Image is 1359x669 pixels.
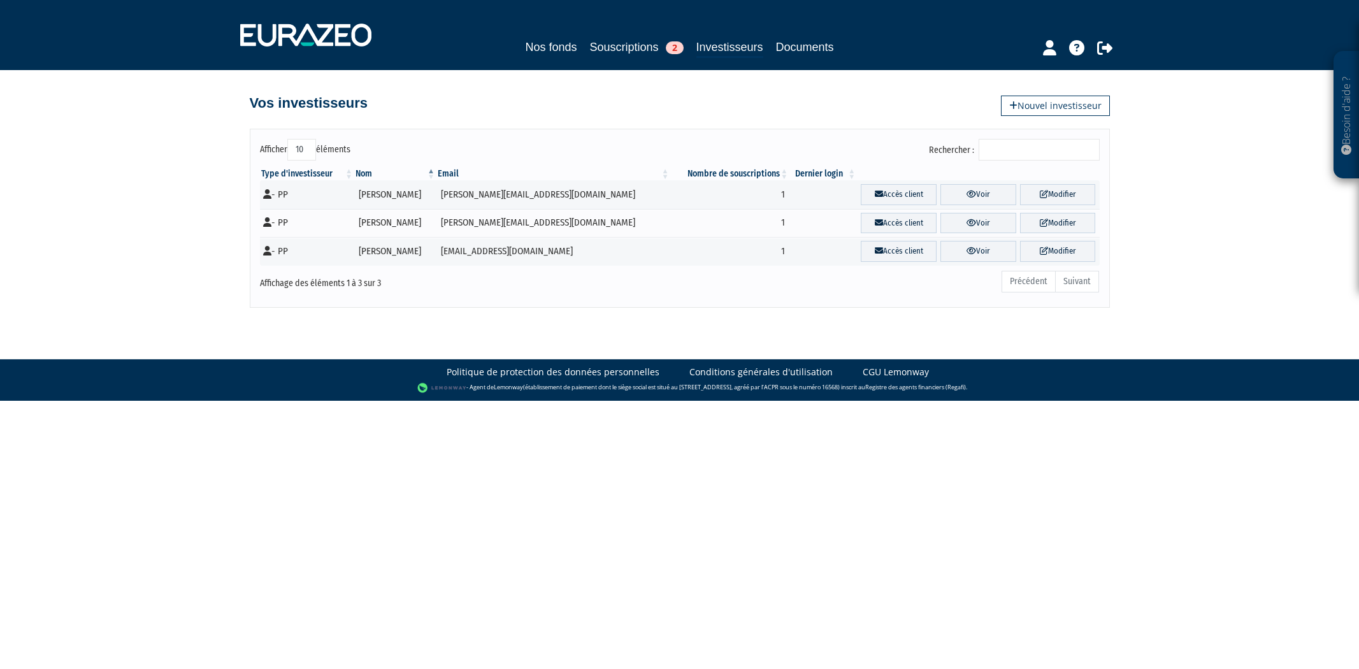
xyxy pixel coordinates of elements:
[436,209,671,238] td: [PERSON_NAME][EMAIL_ADDRESS][DOMAIN_NAME]
[250,96,368,111] h4: Vos investisseurs
[865,383,966,391] a: Registre des agents financiers (Regafi)
[589,38,683,56] a: Souscriptions2
[940,213,1016,234] a: Voir
[861,213,937,234] a: Accès client
[666,41,684,54] span: 2
[696,38,763,58] a: Investisseurs
[260,209,355,238] td: - PP
[354,237,436,266] td: [PERSON_NAME]
[260,139,350,161] label: Afficher éléments
[861,241,937,262] a: Accès client
[260,270,599,290] div: Affichage des éléments 1 à 3 sur 3
[240,24,371,47] img: 1732889491-logotype_eurazeo_blanc_rvb.png
[857,168,1099,180] th: &nbsp;
[929,139,1100,161] label: Rechercher :
[863,366,929,378] a: CGU Lemonway
[1020,184,1096,205] a: Modifier
[1339,58,1354,173] p: Besoin d'aide ?
[436,180,671,209] td: [PERSON_NAME][EMAIL_ADDRESS][DOMAIN_NAME]
[525,38,577,56] a: Nos fonds
[776,38,834,56] a: Documents
[354,209,436,238] td: [PERSON_NAME]
[260,237,355,266] td: - PP
[671,180,790,209] td: 1
[436,168,671,180] th: Email : activer pour trier la colonne par ordre croissant
[260,168,355,180] th: Type d'investisseur : activer pour trier la colonne par ordre croissant
[354,168,436,180] th: Nom : activer pour trier la colonne par ordre d&eacute;croissant
[260,180,355,209] td: - PP
[940,241,1016,262] a: Voir
[789,168,857,180] th: Dernier login : activer pour trier la colonne par ordre croissant
[436,237,671,266] td: [EMAIL_ADDRESS][DOMAIN_NAME]
[1020,241,1096,262] a: Modifier
[671,237,790,266] td: 1
[689,366,833,378] a: Conditions générales d'utilisation
[861,184,937,205] a: Accès client
[671,209,790,238] td: 1
[13,382,1346,394] div: - Agent de (établissement de paiement dont le siège social est situé au [STREET_ADDRESS], agréé p...
[1020,213,1096,234] a: Modifier
[671,168,790,180] th: Nombre de souscriptions : activer pour trier la colonne par ordre croissant
[494,383,523,391] a: Lemonway
[354,180,436,209] td: [PERSON_NAME]
[417,382,466,394] img: logo-lemonway.png
[940,184,1016,205] a: Voir
[979,139,1100,161] input: Rechercher :
[287,139,316,161] select: Afficheréléments
[447,366,659,378] a: Politique de protection des données personnelles
[1001,96,1110,116] a: Nouvel investisseur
